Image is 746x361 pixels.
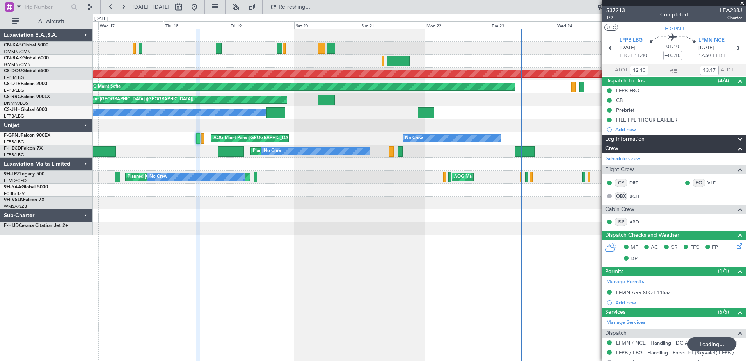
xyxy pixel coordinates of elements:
[4,146,43,151] a: F-HECDFalcon 7X
[4,88,24,93] a: LFPB/LBG
[4,100,28,106] a: DNMM/LOS
[405,132,423,144] div: No Crew
[629,179,647,186] a: DRT
[213,132,295,144] div: AOG Maint Paris ([GEOGRAPHIC_DATA])
[666,43,679,51] span: 01:10
[605,205,634,214] span: Cabin Crew
[629,193,647,200] a: BCH
[4,198,23,202] span: 9H-VSLK
[94,16,108,22] div: [DATE]
[605,231,679,240] span: Dispatch Checks and Weather
[651,244,658,252] span: AC
[616,340,737,346] a: LFMN / NCE - Handling - DC Aviation-G-OPS LFMN
[133,4,169,11] span: [DATE] - [DATE]
[605,308,625,317] span: Services
[615,126,742,133] div: Add new
[4,56,22,61] span: CN-RAK
[713,52,725,60] span: ELDT
[605,165,634,174] span: Flight Crew
[4,82,47,86] a: CS-DTRFalcon 2000
[4,172,20,177] span: 9H-LPZ
[707,179,725,186] a: VLF
[718,308,729,316] span: (5/5)
[631,244,638,252] span: MF
[616,87,639,94] div: LFPB FBO
[616,97,623,104] div: CB
[4,95,50,99] a: CS-RRCFalcon 900LX
[606,319,645,327] a: Manage Services
[4,185,48,189] a: 9H-YAAGlobal 5000
[718,267,729,275] span: (1/1)
[720,6,742,14] span: LEA288J
[4,69,22,73] span: CS-DOU
[615,218,627,226] div: ISP
[164,21,229,29] div: Thu 18
[266,1,313,13] button: Refreshing...
[264,145,282,157] div: No Crew
[660,11,688,19] div: Completed
[4,178,27,184] a: LFMD/CEQ
[631,255,638,263] span: DP
[294,21,359,29] div: Sat 20
[4,152,24,158] a: LFPB/LBG
[4,43,22,48] span: CN-KAS
[229,21,294,29] div: Fri 19
[620,37,643,45] span: LFPB LBG
[24,1,69,13] input: Trip Number
[98,21,163,29] div: Wed 17
[615,299,742,306] div: Add new
[4,75,24,80] a: LFPB/LBG
[720,14,742,21] span: Charter
[128,171,238,183] div: Planned [GEOGRAPHIC_DATA] ([GEOGRAPHIC_DATA])
[605,329,627,338] span: Dispatch
[671,244,677,252] span: CR
[454,171,517,183] div: AOG Maint Cannes (Mandelieu)
[70,94,193,105] div: Planned Maint [GEOGRAPHIC_DATA] ([GEOGRAPHIC_DATA])
[87,81,121,93] div: AOG Maint Sofia
[630,66,648,75] input: --:--
[616,349,742,356] a: LFPB / LBG - Handling - ExecuJet (Skyvalet) LFPB / LBG
[9,15,85,28] button: All Aircraft
[606,278,644,286] a: Manage Permits
[4,107,21,112] span: CS-JHH
[690,244,699,252] span: FFC
[360,21,425,29] div: Sun 21
[556,21,621,29] div: Wed 24
[634,52,647,60] span: 11:40
[4,198,44,202] a: 9H-VSLKFalcon 7X
[606,14,625,21] span: 1/2
[253,145,376,157] div: Planned Maint [GEOGRAPHIC_DATA] ([GEOGRAPHIC_DATA])
[4,107,47,112] a: CS-JHHGlobal 6000
[665,25,684,33] span: F-GPNJ
[4,185,21,189] span: 9H-YAA
[687,337,736,351] div: Loading...
[4,133,50,138] a: F-GPNJFalcon 900EX
[615,66,628,74] span: ATOT
[693,179,705,187] div: FO
[606,155,640,163] a: Schedule Crew
[712,244,718,252] span: FP
[4,95,21,99] span: CS-RRC
[615,192,627,200] div: OBX
[4,146,21,151] span: F-HECD
[20,19,82,24] span: All Aircraft
[615,179,627,187] div: CP
[4,113,24,119] a: LFPB/LBG
[620,52,632,60] span: ETOT
[4,56,49,61] a: CN-RAKGlobal 6000
[4,191,25,197] a: FCBB/BZV
[490,21,555,29] div: Tue 23
[606,6,625,14] span: 537213
[620,44,636,52] span: [DATE]
[616,289,670,296] div: LFMN ARR SLOT 1155z
[4,49,31,55] a: GMMN/CMN
[604,24,618,31] button: UTC
[149,171,167,183] div: No Crew
[4,204,27,209] a: WMSA/SZB
[425,21,490,29] div: Mon 22
[4,69,49,73] a: CS-DOUGlobal 6500
[616,107,634,113] div: Prebrief
[4,82,21,86] span: CS-DTR
[721,66,734,74] span: ALDT
[4,223,68,228] a: F-HIJDCessna Citation Jet 2+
